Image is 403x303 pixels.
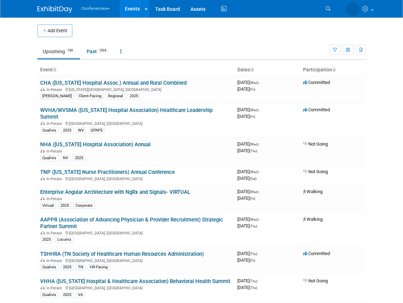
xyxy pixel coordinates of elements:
div: HR-Facing [88,264,110,270]
a: CHA ([US_STATE] Hospital Assoc.) Annual and Rural Combined [40,80,187,86]
span: (Thu) [250,252,257,256]
div: 2025 [61,127,73,134]
span: (Thu) [250,224,257,228]
span: [DATE] [237,189,261,194]
span: In-Person [46,197,64,201]
span: Committed [303,107,330,112]
span: (Fri) [250,87,255,91]
img: In-Person Event [41,87,45,91]
a: Sort by Event Name [53,67,56,72]
span: 1024 [97,48,108,53]
span: [DATE] [237,217,261,222]
a: AAPPR (Association of Advancing Physician & Provider Recruitment) Strategic Partner Summit [40,217,223,230]
a: Sort by Participation Type [332,67,336,72]
img: In-Person Event [41,231,45,234]
div: TN [76,264,85,270]
span: (Wed) [250,170,259,174]
span: (Wed) [250,218,259,221]
div: [GEOGRAPHIC_DATA], [GEOGRAPHIC_DATA] [40,230,232,235]
a: Past1024 [81,45,114,58]
span: - [260,107,261,112]
span: In-Person [46,149,64,154]
div: QPAPS [88,127,105,134]
div: [GEOGRAPHIC_DATA], [GEOGRAPHIC_DATA] [40,120,232,126]
div: 2025 [58,203,71,209]
span: [DATE] [237,114,255,119]
span: [DATE] [237,285,257,290]
div: Virtual [40,203,56,209]
img: In-Person Event [41,286,45,289]
span: - [260,141,261,147]
span: [DATE] [237,196,255,201]
div: [PERSON_NAME] [40,93,74,99]
div: Qualivis [40,155,58,161]
div: 2025 [73,155,85,161]
div: 2025 [128,93,140,99]
a: Sort by Start Date [250,67,254,72]
span: [DATE] [237,80,261,85]
div: Locums [55,237,73,243]
div: Qualivis [40,292,58,298]
span: [DATE] [237,258,255,263]
div: Regional [106,93,125,99]
th: Dates [235,64,300,76]
div: Qualivis [40,264,58,270]
span: Not Going [303,169,328,174]
a: TNP ([US_STATE] Nurse Practitioners) Annual Conference [40,169,175,175]
img: ExhibitDay [37,6,72,13]
div: 2025 [40,237,53,243]
div: [GEOGRAPHIC_DATA], [GEOGRAPHIC_DATA] [40,176,232,181]
div: 2025 [61,264,73,270]
span: - [260,189,261,194]
span: (Wed) [250,108,259,112]
a: WVHA/WVSMA ([US_STATE] Hospital Association) Healthcare Leadership Summit [40,107,213,120]
div: Client-Facing [77,93,103,99]
span: (Fri) [250,197,255,200]
div: [US_STATE][GEOGRAPHIC_DATA], [GEOGRAPHIC_DATA] [40,86,232,92]
span: (Thu) [250,149,257,153]
span: (Fri) [250,259,255,262]
span: [DATE] [237,176,257,181]
span: Committed [303,80,330,85]
span: (Fri) [250,115,255,119]
span: Committed [303,251,330,256]
span: [DATE] [237,86,255,92]
a: Upcoming134 [37,45,80,58]
div: Qualivis [40,127,58,134]
img: In-Person Event [41,121,45,125]
a: NHA ([US_STATE] Hospital Association) Annual [40,141,151,148]
span: [DATE] [237,223,257,228]
span: In-Person [46,286,64,290]
img: In-Person Event [41,177,45,180]
span: [DATE] [237,107,261,112]
span: In-Person [46,177,64,181]
th: Event [37,64,235,76]
span: - [258,278,259,283]
span: - [260,169,261,174]
span: Walking [303,217,323,222]
div: 2025 [61,292,73,298]
span: - [260,217,261,222]
th: Participation [300,64,366,76]
div: [GEOGRAPHIC_DATA], [GEOGRAPHIC_DATA] [40,285,232,290]
img: In-Person Event [41,259,45,262]
span: [DATE] [237,148,257,153]
span: Not Going [303,278,328,283]
span: (Thu) [250,279,257,283]
span: In-Person [46,259,64,263]
span: - [260,80,261,85]
span: [DATE] [237,278,259,283]
span: In-Person [46,121,64,126]
div: [GEOGRAPHIC_DATA], [GEOGRAPHIC_DATA] [40,258,232,263]
button: Add Event [37,24,72,37]
span: (Wed) [250,190,259,194]
span: In-Person [46,87,64,92]
span: 134 [65,48,75,53]
img: In-Person Event [41,149,45,153]
a: TSHHRA (TN Society of Healthcare Human Resources Administration) [40,251,204,257]
span: Not Going [303,141,328,147]
a: Enterprise Angular Architecture with NgRx and Signals- VIRTUAL [40,189,190,195]
span: (Wed) [250,81,259,85]
img: Karina German [346,2,359,16]
img: In-Person Event [41,197,45,200]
